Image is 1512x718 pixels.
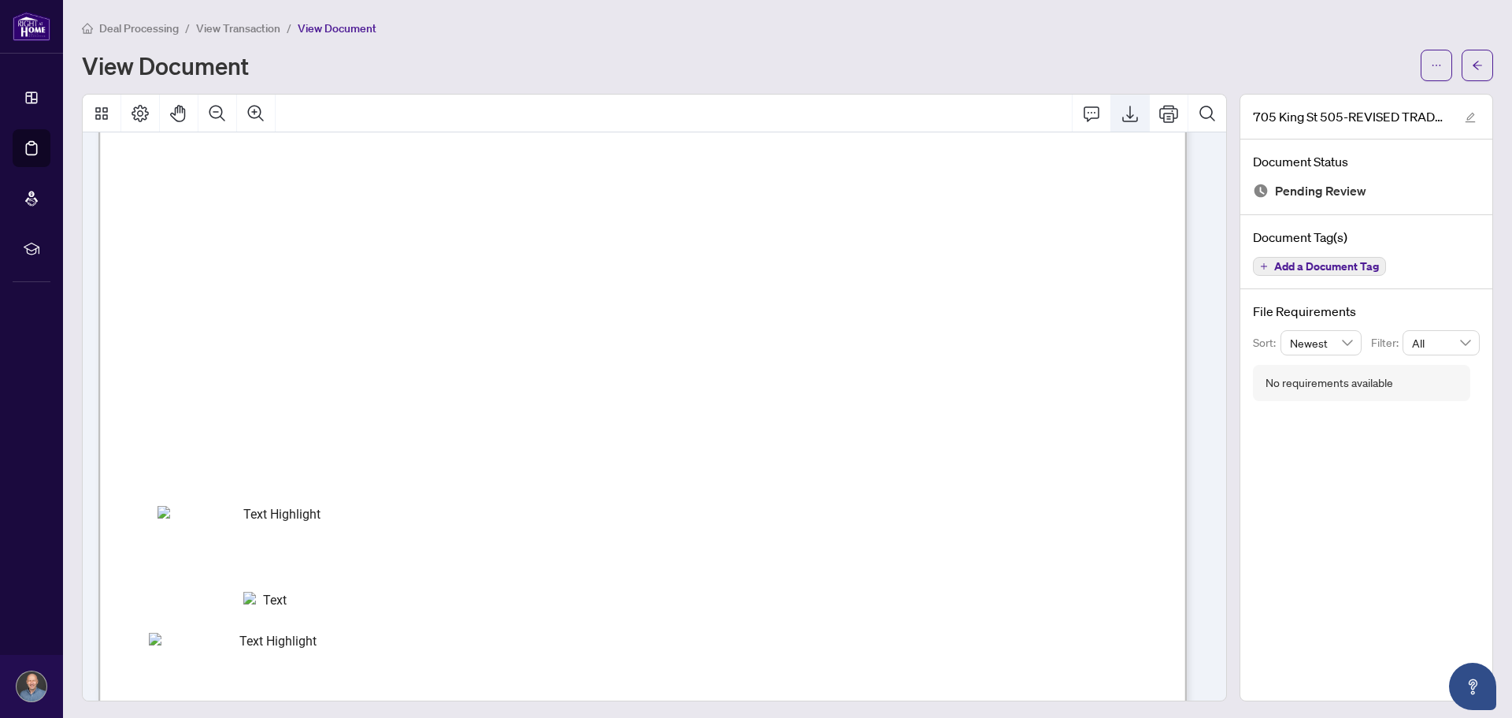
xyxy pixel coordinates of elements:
[1253,257,1386,276] button: Add a Document Tag
[1253,183,1269,199] img: Document Status
[287,19,291,37] li: /
[1465,112,1476,123] span: edit
[298,21,376,35] span: View Document
[1260,262,1268,270] span: plus
[1412,331,1470,355] span: All
[17,671,46,701] img: Profile Icon
[1253,334,1280,352] p: Sort:
[1253,228,1480,247] h4: Document Tag(s)
[1253,302,1480,321] h4: File Requirements
[1266,374,1393,392] div: No requirements available
[1253,152,1480,171] h4: Document Status
[1431,60,1442,71] span: ellipsis
[1274,261,1379,272] span: Add a Document Tag
[1290,331,1353,355] span: Newest
[13,12,50,41] img: logo
[1371,334,1403,352] p: Filter:
[82,53,249,78] h1: View Document
[99,21,179,35] span: Deal Processing
[1449,663,1496,710] button: Open asap
[82,23,93,34] span: home
[1253,107,1450,126] span: 705 King St 505-REVISED TRADE SHEET-[PERSON_NAME] TO REVIEW.pdf
[1275,180,1366,202] span: Pending Review
[196,21,280,35] span: View Transaction
[185,19,190,37] li: /
[1472,60,1483,71] span: arrow-left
